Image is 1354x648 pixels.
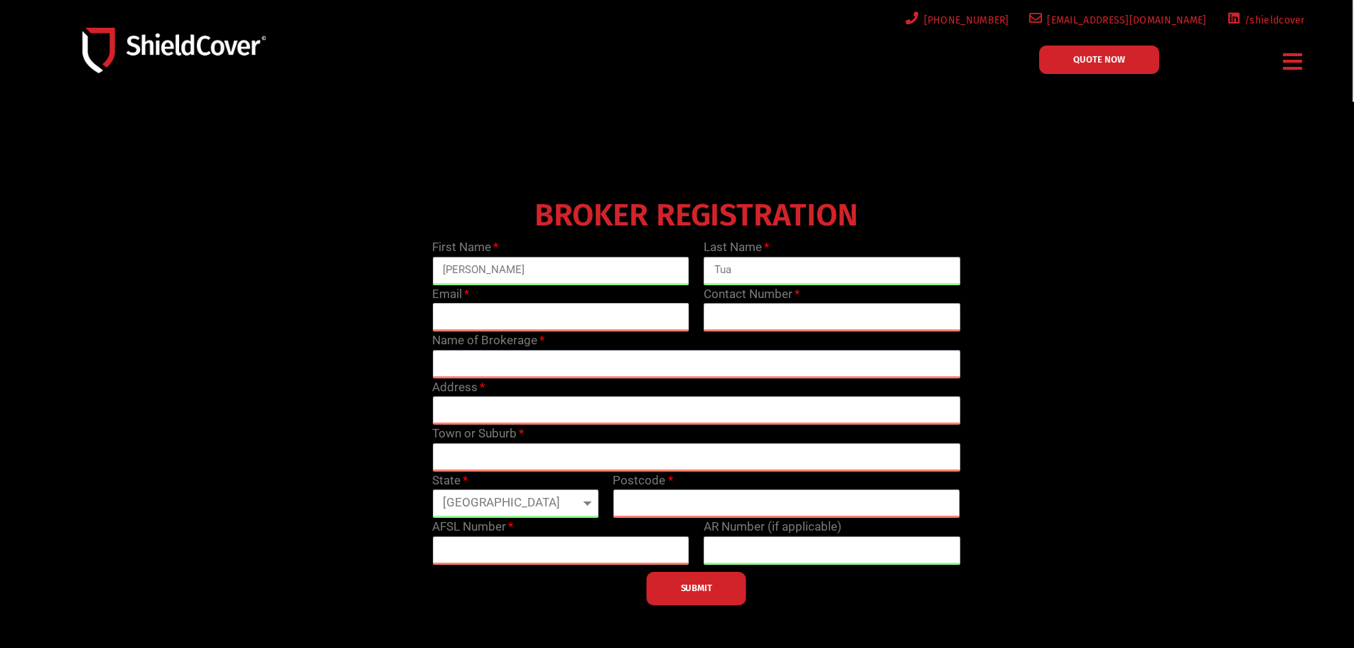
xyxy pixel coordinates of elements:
[704,518,842,536] label: AR Number (if applicable)
[1026,11,1207,29] a: [EMAIL_ADDRESS][DOMAIN_NAME]
[613,472,672,490] label: Postcode
[647,572,746,605] button: SUBMIT
[903,11,1009,29] a: [PHONE_NUMBER]
[432,285,469,304] label: Email
[681,587,712,590] span: SUBMIT
[432,238,498,257] label: First Name
[432,331,544,350] label: Name of Brokerage
[1039,46,1159,74] a: QUOTE NOW
[432,472,468,490] label: State
[704,285,800,304] label: Contact Number
[1073,55,1125,64] span: QUOTE NOW
[425,207,967,224] h4: BROKER REGISTRATION
[1278,45,1309,78] div: Menu Toggle
[919,11,1009,29] span: [PHONE_NUMBER]
[432,378,485,397] label: Address
[432,425,524,443] label: Town or Suburb
[1224,11,1305,29] a: /shieldcover
[82,28,266,73] img: Shield-Cover-Underwriting-Australia-logo-full
[704,238,769,257] label: Last Name
[1240,11,1305,29] span: /shieldcover
[1042,11,1206,29] span: [EMAIL_ADDRESS][DOMAIN_NAME]
[432,518,513,536] label: AFSL Number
